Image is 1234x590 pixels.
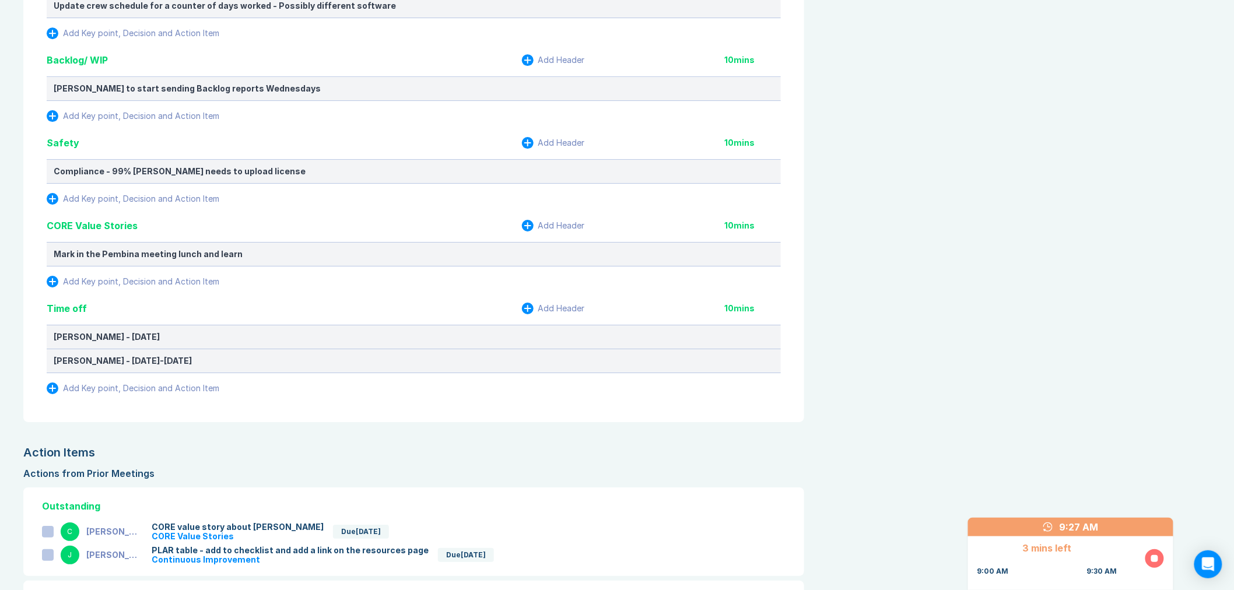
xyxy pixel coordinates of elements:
[538,221,585,230] div: Add Header
[61,546,79,564] div: J
[47,136,79,150] div: Safety
[538,55,585,65] div: Add Header
[47,301,87,315] div: Time off
[522,220,585,231] button: Add Header
[725,55,781,65] div: 10 mins
[725,304,781,313] div: 10 mins
[977,541,1117,555] div: 3 mins left
[47,276,219,287] button: Add Key point, Decision and Action Item
[538,304,585,313] div: Add Header
[725,221,781,230] div: 10 mins
[1194,550,1222,578] div: Open Intercom Messenger
[54,1,774,10] div: Update crew schedule for a counter of days worked - Possibly different software
[54,356,774,366] div: [PERSON_NAME] - [DATE]-[DATE]
[47,110,219,122] button: Add Key point, Decision and Action Item
[54,332,774,342] div: [PERSON_NAME] - [DATE]
[47,27,219,39] button: Add Key point, Decision and Action Item
[333,525,389,539] div: Due [DATE]
[54,250,774,259] div: Mark in the Pembina meeting lunch and learn
[23,466,804,480] div: Actions from Prior Meetings
[63,277,219,286] div: Add Key point, Decision and Action Item
[522,54,585,66] button: Add Header
[47,219,138,233] div: CORE Value Stories
[522,303,585,314] button: Add Header
[538,138,585,147] div: Add Header
[86,550,142,560] div: [PERSON_NAME]
[438,548,494,562] div: Due [DATE]
[522,137,585,149] button: Add Header
[86,527,142,536] div: [PERSON_NAME]
[1060,520,1099,534] div: 9:27 AM
[63,29,219,38] div: Add Key point, Decision and Action Item
[152,532,324,541] div: CORE Value Stories
[63,384,219,393] div: Add Key point, Decision and Action Item
[725,138,781,147] div: 10 mins
[47,382,219,394] button: Add Key point, Decision and Action Item
[152,555,429,564] div: Continuous Improvement
[23,445,804,459] div: Action Items
[977,567,1009,576] div: 9:00 AM
[54,167,774,176] div: Compliance - 99% [PERSON_NAME] needs to upload license
[63,194,219,203] div: Add Key point, Decision and Action Item
[1087,567,1117,576] div: 9:30 AM
[47,53,108,67] div: Backlog/ WIP
[42,499,786,513] div: Outstanding
[61,522,79,541] div: C
[47,193,219,205] button: Add Key point, Decision and Action Item
[152,522,324,532] div: CORE value story about [PERSON_NAME]
[152,546,429,555] div: PLAR table - add to checklist and add a link on the resources page
[54,84,774,93] div: [PERSON_NAME] to start sending Backlog reports Wednesdays
[63,111,219,121] div: Add Key point, Decision and Action Item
